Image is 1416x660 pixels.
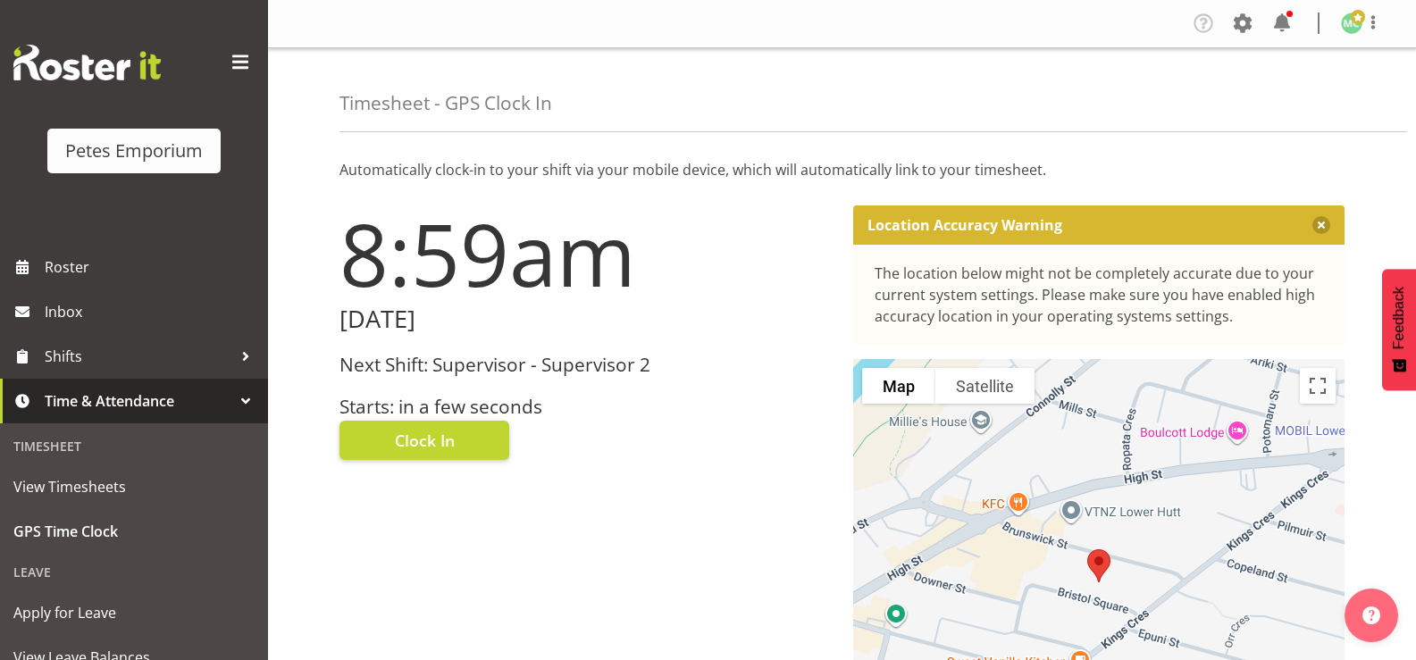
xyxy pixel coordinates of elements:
span: Shifts [45,343,232,370]
h1: 8:59am [339,205,832,302]
h4: Timesheet - GPS Clock In [339,93,552,113]
span: View Timesheets [13,473,255,500]
a: View Timesheets [4,464,264,509]
div: The location below might not be completely accurate due to your current system settings. Please m... [875,263,1324,327]
h3: Starts: in a few seconds [339,397,832,417]
div: Timesheet [4,428,264,464]
button: Toggle fullscreen view [1300,368,1336,404]
p: Location Accuracy Warning [867,216,1062,234]
h2: [DATE] [339,305,832,333]
a: GPS Time Clock [4,509,264,554]
img: help-xxl-2.png [1362,606,1380,624]
h3: Next Shift: Supervisor - Supervisor 2 [339,355,832,375]
img: Rosterit website logo [13,45,161,80]
button: Show street map [862,368,935,404]
div: Petes Emporium [65,138,203,164]
span: Inbox [45,298,259,325]
span: Apply for Leave [13,599,255,626]
span: Feedback [1391,287,1407,349]
a: Apply for Leave [4,590,264,635]
p: Automatically clock-in to your shift via your mobile device, which will automatically link to you... [339,159,1345,180]
span: Clock In [395,429,455,452]
button: Close message [1312,216,1330,234]
span: GPS Time Clock [13,518,255,545]
img: melissa-cowen2635.jpg [1341,13,1362,34]
button: Feedback - Show survey [1382,269,1416,390]
div: Leave [4,554,264,590]
button: Clock In [339,421,509,460]
span: Time & Attendance [45,388,232,414]
button: Show satellite imagery [935,368,1035,404]
span: Roster [45,254,259,280]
